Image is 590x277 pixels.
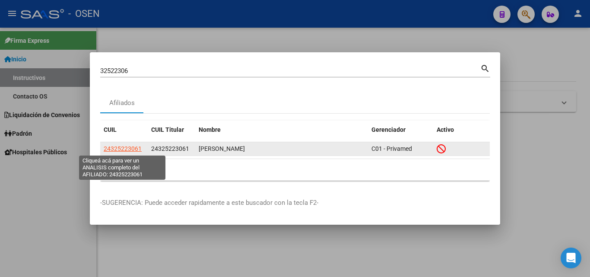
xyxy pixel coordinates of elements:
[195,121,368,139] datatable-header-cell: Nombre
[100,121,148,139] datatable-header-cell: CUIL
[437,126,454,133] span: Activo
[100,198,490,208] p: -SUGERENCIA: Puede acceder rapidamente a este buscador con la tecla F2-
[561,248,581,268] div: Open Intercom Messenger
[100,159,490,181] div: 1 total
[199,126,221,133] span: Nombre
[109,98,135,108] div: Afiliados
[151,126,184,133] span: CUIL Titular
[371,145,412,152] span: C01 - Privamed
[104,126,117,133] span: CUIL
[480,63,490,73] mat-icon: search
[371,126,406,133] span: Gerenciador
[148,121,195,139] datatable-header-cell: CUIL Titular
[368,121,433,139] datatable-header-cell: Gerenciador
[151,145,189,152] span: 24325223061
[199,144,365,154] div: [PERSON_NAME]
[433,121,490,139] datatable-header-cell: Activo
[104,145,142,152] span: 24325223061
